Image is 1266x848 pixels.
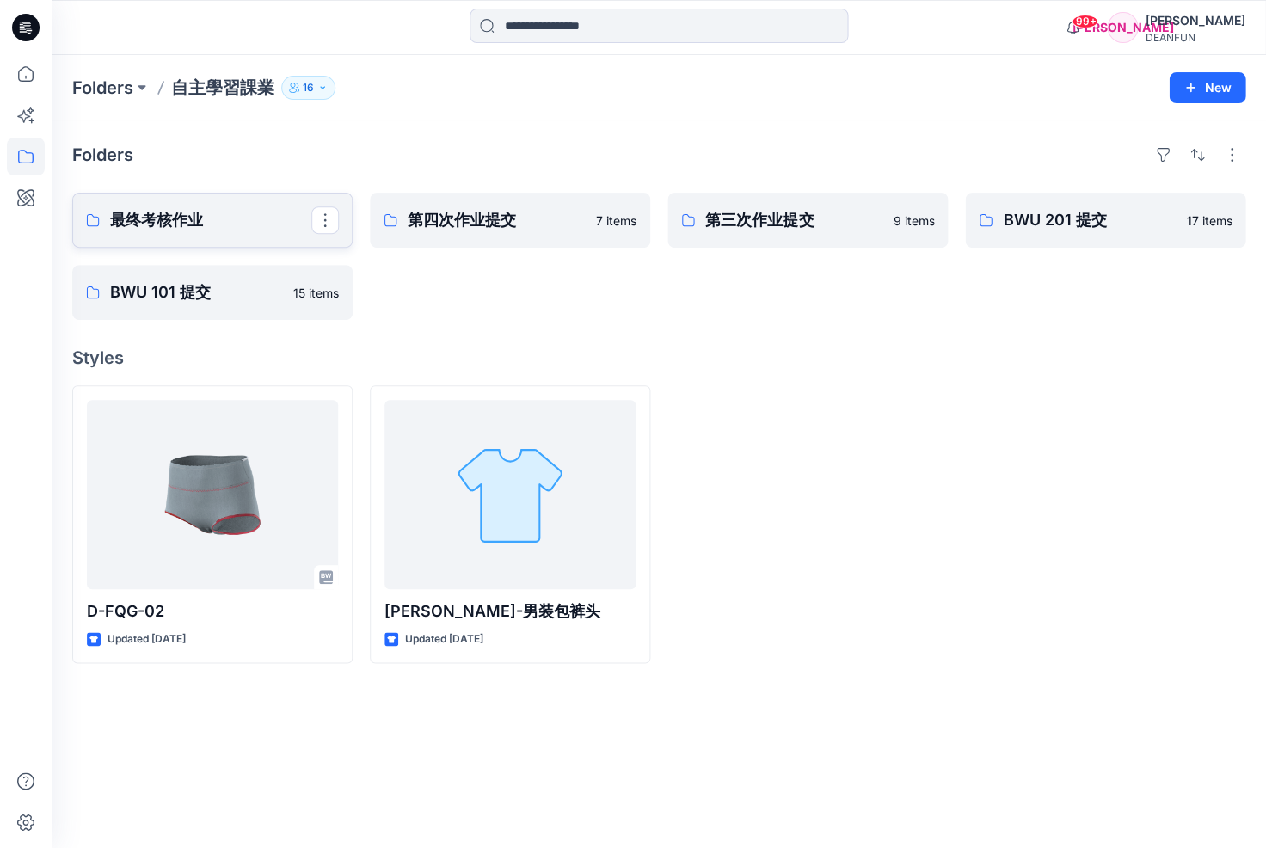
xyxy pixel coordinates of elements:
[171,76,274,100] p: 自主學習課業
[1186,212,1232,230] p: 17 items
[110,208,311,232] p: 最终考核作业
[281,76,335,100] button: 16
[893,212,934,230] p: 9 items
[87,400,338,589] a: D-FQG-02
[72,76,133,100] a: Folders
[596,212,636,230] p: 7 items
[72,347,1245,368] h4: Styles
[72,193,353,248] a: 最终考核作业
[303,78,314,97] p: 16
[1107,12,1138,43] div: [PERSON_NAME]
[705,208,882,232] p: 第三次作业提交
[405,630,483,648] p: Updated [DATE]
[384,599,636,624] p: [PERSON_NAME]-男装包裤头
[1072,15,1097,28] span: 99+
[72,144,133,165] h4: Folders
[384,400,636,589] a: 张子华-男装包裤头
[1145,31,1244,44] div: DEANFUN
[108,630,186,648] p: Updated [DATE]
[1145,10,1244,31] div: [PERSON_NAME]
[1169,72,1245,103] button: New
[72,265,353,320] a: BWU 101 提交15 items
[408,208,586,232] p: 第四次作业提交
[370,193,650,248] a: 第四次作业提交7 items
[110,280,283,304] p: BWU 101 提交
[667,193,948,248] a: 第三次作业提交9 items
[1003,208,1176,232] p: BWU 201 提交
[87,599,338,624] p: D-FQG-02
[293,284,339,302] p: 15 items
[965,193,1245,248] a: BWU 201 提交17 items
